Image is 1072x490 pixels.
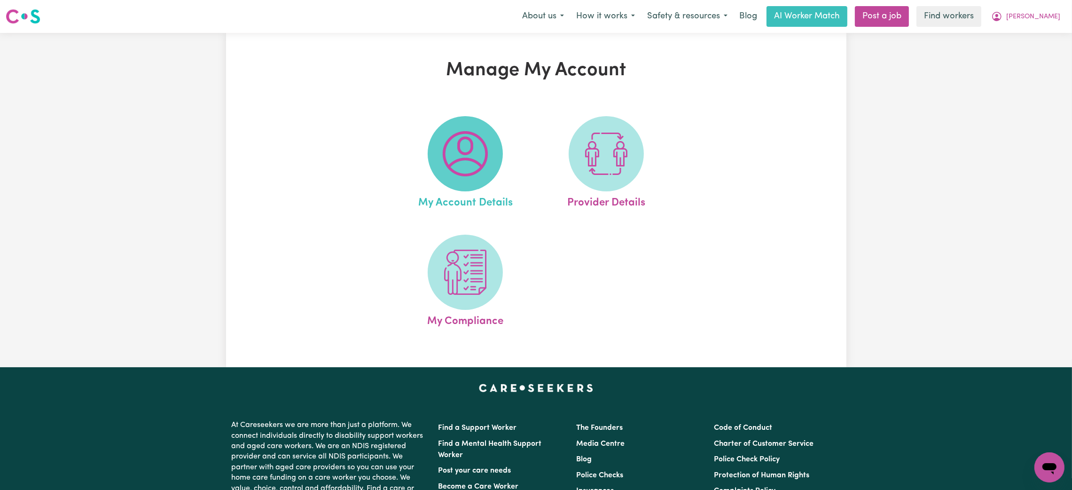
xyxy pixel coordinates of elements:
[767,6,847,27] a: AI Worker Match
[570,7,641,26] button: How it works
[714,440,814,448] a: Charter of Customer Service
[567,191,645,211] span: Provider Details
[641,7,734,26] button: Safety & resources
[427,310,503,330] span: My Compliance
[1034,452,1064,482] iframe: Button to launch messaging window, conversation in progress
[479,384,593,392] a: Careseekers home page
[576,456,592,463] a: Blog
[734,6,763,27] a: Blog
[714,424,772,432] a: Code of Conduct
[1006,12,1060,22] span: [PERSON_NAME]
[438,440,542,459] a: Find a Mental Health Support Worker
[576,472,623,479] a: Police Checks
[855,6,909,27] a: Post a job
[438,424,517,432] a: Find a Support Worker
[418,191,513,211] span: My Account Details
[576,424,623,432] a: The Founders
[539,116,674,211] a: Provider Details
[916,6,981,27] a: Find workers
[714,472,809,479] a: Protection of Human Rights
[576,440,625,448] a: Media Centre
[438,467,511,474] a: Post your care needs
[714,456,780,463] a: Police Check Policy
[335,59,737,82] h1: Manage My Account
[6,8,40,25] img: Careseekers logo
[398,235,533,330] a: My Compliance
[6,6,40,27] a: Careseekers logo
[516,7,570,26] button: About us
[398,116,533,211] a: My Account Details
[985,7,1066,26] button: My Account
